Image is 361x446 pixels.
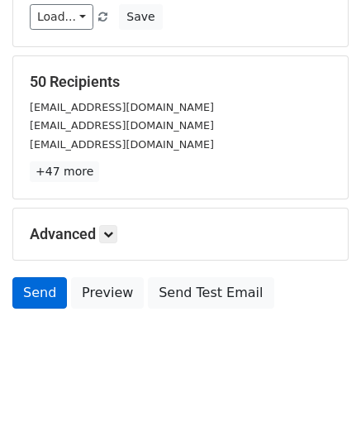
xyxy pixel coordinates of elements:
iframe: Chat Widget [278,367,361,446]
h5: 50 Recipients [30,73,331,91]
small: [EMAIL_ADDRESS][DOMAIN_NAME] [30,138,214,151]
a: Send Test Email [148,277,273,309]
small: [EMAIL_ADDRESS][DOMAIN_NAME] [30,119,214,132]
a: Load... [30,4,93,30]
h5: Advanced [30,225,331,243]
button: Save [119,4,162,30]
a: Send [12,277,67,309]
a: Preview [71,277,144,309]
a: +47 more [30,161,99,182]
small: [EMAIL_ADDRESS][DOMAIN_NAME] [30,101,214,113]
